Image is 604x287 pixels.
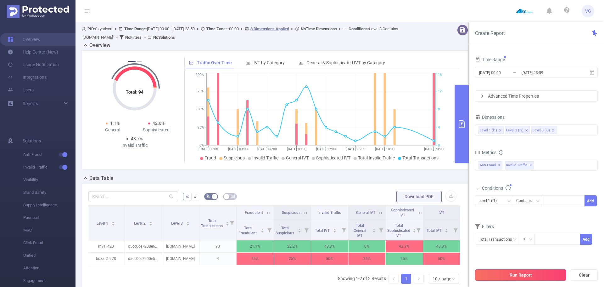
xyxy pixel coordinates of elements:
[87,253,125,265] p: buzz_2_978
[529,162,532,169] span: ✕
[23,135,41,147] span: Solutions
[499,129,502,133] i: icon: close
[153,35,175,40] b: No Solutions
[301,26,337,31] b: No Time Dimensions
[339,220,348,240] i: Filter menu
[478,68,529,77] input: Start date
[507,199,511,204] i: icon: down
[257,147,277,151] tspan: [DATE] 06:00
[171,221,184,226] span: Level 3
[333,230,336,232] i: icon: caret-down
[196,73,204,77] tspan: 100%
[580,234,592,245] button: Add
[315,228,331,233] span: Total IVT
[142,35,148,40] span: >
[387,223,410,238] span: Total Sophisticated IVT
[412,228,416,232] div: Sort
[134,221,147,226] span: Level 2
[356,210,375,215] span: General IVT
[125,240,162,252] p: d5cc0ce7200e6621a279f4c513ef7859
[199,143,204,147] tspan: 0%
[349,253,386,265] p: 25%
[525,129,528,133] i: icon: close
[201,219,224,228] span: Total Transactions
[536,199,540,204] i: icon: down
[386,240,423,252] p: 43.3%
[23,249,75,262] span: Unified
[82,27,87,31] i: icon: user
[438,89,442,93] tspan: 12
[475,57,505,62] span: Time Range
[195,26,201,31] span: >
[238,226,258,235] span: Total Fraudulent
[198,125,204,129] tspan: 25%
[23,101,38,106] span: Reports
[289,26,295,31] span: >
[516,196,536,206] div: Contains
[531,126,556,134] li: Level 3 (l3)
[186,221,190,224] div: Sort
[480,126,497,135] div: Level 1 (l1)
[338,274,386,284] li: Showing 1-2 of 2 Results
[302,220,311,240] i: Filter menu
[265,220,274,240] i: Filter menu
[306,60,385,65] span: General & Sophisticated IVT by Category
[521,68,572,77] input: End date
[423,253,460,265] p: 50%
[189,60,193,65] i: icon: line-chart
[112,221,115,222] i: icon: caret-up
[113,142,156,149] div: Invalid Traffic
[224,155,245,160] span: Suspicious
[97,221,109,226] span: Level 1
[529,238,533,242] i: icon: down
[316,147,336,151] tspan: [DATE] 12:00
[551,129,555,133] i: icon: close
[372,230,376,232] i: icon: caret-down
[198,89,204,93] tspan: 75%
[23,97,38,110] a: Reports
[505,161,534,169] span: Invalid Traffic
[246,60,250,65] i: icon: bar-chart
[506,185,511,190] i: icon: info-circle
[316,155,350,160] span: Sophisticated IVT
[131,136,143,141] span: 43.7%
[389,274,399,284] li: Previous Page
[89,175,114,182] h2: Data Table
[478,161,502,169] span: Anti-Fraud
[391,208,414,217] span: Sophisticated IVT
[439,210,444,215] span: IVT
[402,155,439,160] span: Total Transactions
[153,121,165,126] span: 42.6%
[475,150,496,155] span: Metrics
[87,240,125,252] p: mv1_420
[199,253,237,265] p: 4
[111,221,115,224] div: Sort
[333,228,337,232] div: Sort
[149,221,153,224] div: Sort
[445,228,448,232] div: Sort
[475,91,597,101] div: icon: rightAdvanced Time Properties
[298,228,301,230] i: icon: caret-up
[260,228,264,232] div: Sort
[8,83,34,96] a: Users
[228,147,247,151] tspan: [DATE] 03:00
[250,26,289,31] u: 3 Dimensions Applied
[423,240,460,252] p: 43.3%
[110,121,120,126] span: 1.1%
[584,195,597,206] button: Add
[499,150,503,155] i: icon: info-circle
[299,60,303,65] i: icon: bar-chart
[198,107,204,112] tspan: 50%
[298,228,301,232] div: Sort
[8,71,47,83] a: Integrations
[377,220,385,240] i: Filter menu
[124,26,147,31] b: Time Range:
[82,26,398,40] span: Skyadvert [DATE] 00:00 - [DATE] 23:59 +00:00
[396,191,442,202] button: Download PDF
[128,61,136,62] button: 1
[23,224,75,237] span: MRC
[424,147,444,151] tspan: [DATE] 23:00
[8,46,58,58] a: Help Center (New)
[349,240,386,252] p: 0%
[237,253,274,265] p: 25%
